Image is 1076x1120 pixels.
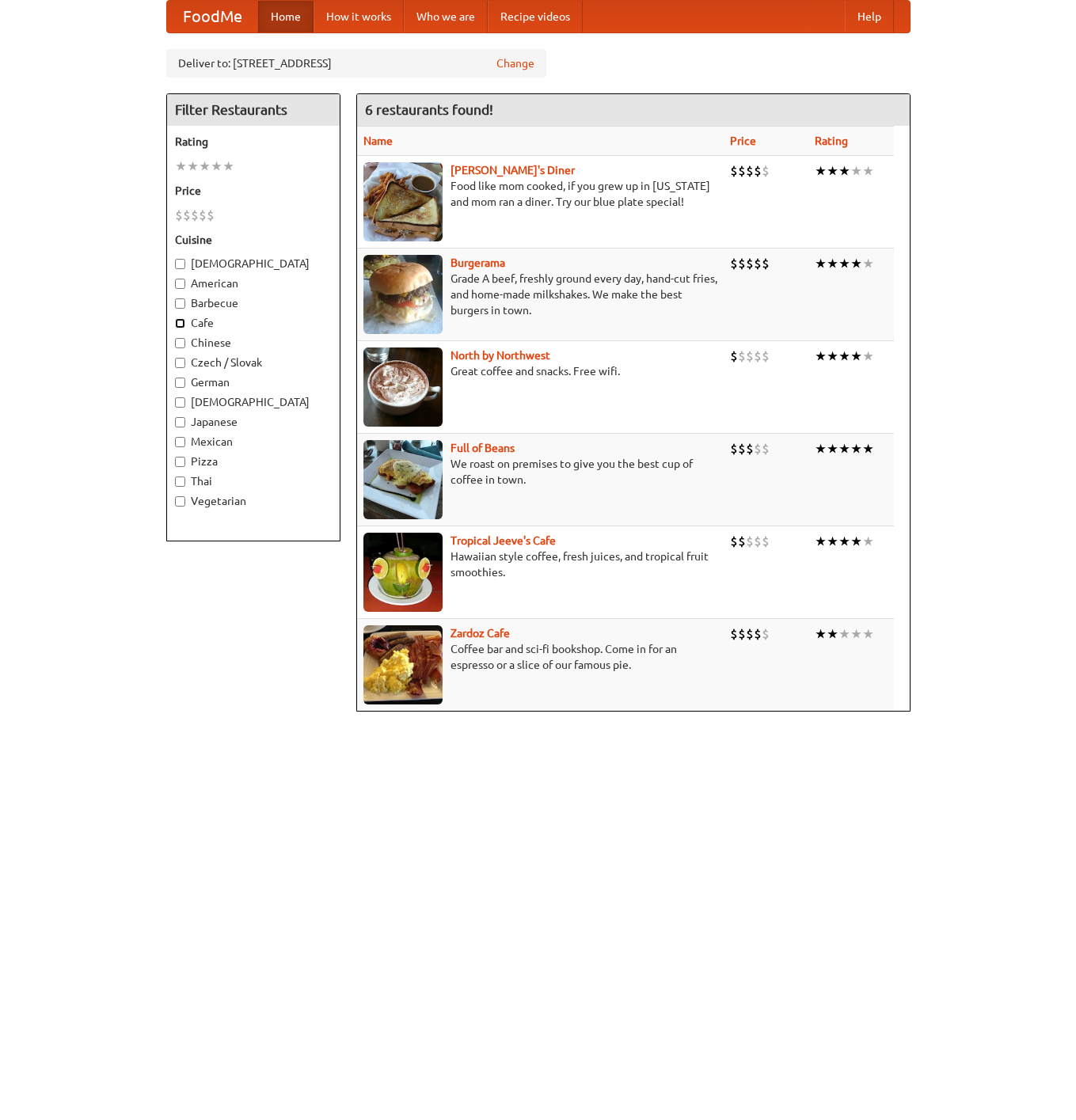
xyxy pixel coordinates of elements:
[838,162,850,180] li: ★
[762,162,770,180] li: $
[451,349,550,362] a: North by Northwest
[258,1,314,32] a: Home
[175,232,332,248] h5: Cuisine
[862,440,874,457] li: ★
[167,1,258,32] a: FoodMe
[211,158,222,175] li: ★
[175,158,187,175] li: ★
[175,298,185,309] input: Barbecue
[488,1,583,32] a: Recipe videos
[207,207,215,224] li: $
[730,255,738,272] li: $
[187,158,199,175] li: ★
[175,358,185,368] input: Czech / Slovak
[838,347,850,365] li: ★
[762,347,770,365] li: $
[175,378,185,388] input: German
[175,476,185,487] input: Thai
[175,338,185,348] input: Chinese
[838,440,850,457] li: ★
[451,164,575,177] a: [PERSON_NAME]'s Diner
[838,625,850,643] li: ★
[850,440,862,457] li: ★
[175,315,332,331] label: Cafe
[827,162,838,180] li: ★
[175,259,185,269] input: [DEMOGRAPHIC_DATA]
[862,625,874,643] li: ★
[815,347,827,365] li: ★
[199,207,207,224] li: $
[815,625,827,643] li: ★
[175,496,185,507] input: Vegetarian
[175,256,332,271] label: [DEMOGRAPHIC_DATA]
[175,473,332,489] label: Thai
[738,255,746,272] li: $
[762,533,770,550] li: $
[738,347,746,365] li: $
[175,437,185,447] input: Mexican
[175,134,332,150] h5: Rating
[175,295,332,311] label: Barbecue
[166,49,546,78] div: Deliver to: [STREET_ADDRESS]
[451,627,510,640] a: Zardoz Cafe
[746,625,754,643] li: $
[496,55,534,71] a: Change
[862,162,874,180] li: ★
[738,533,746,550] li: $
[754,440,762,457] li: $
[850,625,862,643] li: ★
[730,135,756,147] a: Price
[850,255,862,272] li: ★
[862,347,874,365] li: ★
[451,256,505,269] a: Burgerama
[363,641,717,673] p: Coffee bar and sci-fi bookshop. Come in for an espresso or a slice of our famous pie.
[175,183,332,199] h5: Price
[175,394,332,410] label: [DEMOGRAPHIC_DATA]
[175,457,185,467] input: Pizza
[175,434,332,450] label: Mexican
[175,207,183,224] li: $
[222,158,234,175] li: ★
[815,533,827,550] li: ★
[762,440,770,457] li: $
[363,162,443,241] img: sallys.jpg
[827,533,838,550] li: ★
[815,440,827,457] li: ★
[754,533,762,550] li: $
[815,135,848,147] a: Rating
[827,440,838,457] li: ★
[730,440,738,457] li: $
[175,417,185,427] input: Japanese
[363,549,717,580] p: Hawaiian style coffee, fresh juices, and tropical fruit smoothies.
[827,625,838,643] li: ★
[175,454,332,469] label: Pizza
[175,275,332,291] label: American
[845,1,894,32] a: Help
[175,318,185,328] input: Cafe
[363,456,717,488] p: We roast on premises to give you the best cup of coffee in town.
[738,162,746,180] li: $
[175,374,332,390] label: German
[838,533,850,550] li: ★
[363,363,717,379] p: Great coffee and snacks. Free wifi.
[746,347,754,365] li: $
[451,442,515,454] a: Full of Beans
[175,414,332,430] label: Japanese
[451,534,556,547] b: Tropical Jeeve's Cafe
[365,102,493,117] ng-pluralize: 6 restaurants found!
[363,255,443,334] img: burgerama.jpg
[746,255,754,272] li: $
[175,397,185,408] input: [DEMOGRAPHIC_DATA]
[746,162,754,180] li: $
[815,255,827,272] li: ★
[183,207,191,224] li: $
[850,347,862,365] li: ★
[730,162,738,180] li: $
[404,1,488,32] a: Who we are
[862,255,874,272] li: ★
[738,625,746,643] li: $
